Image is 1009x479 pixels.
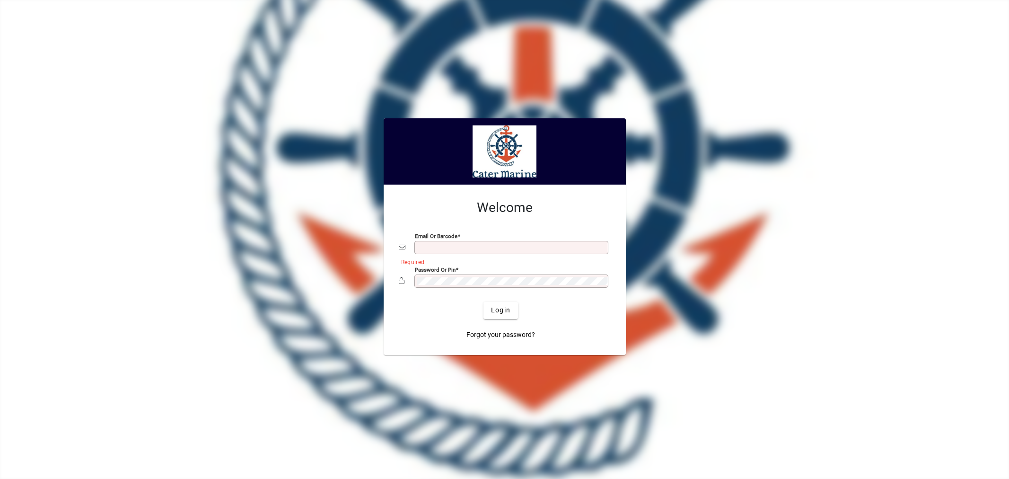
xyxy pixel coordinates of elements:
[483,302,518,319] button: Login
[399,200,611,216] h2: Welcome
[415,266,456,273] mat-label: Password or Pin
[491,305,510,315] span: Login
[463,327,539,344] a: Forgot your password?
[466,330,535,340] span: Forgot your password?
[415,232,457,239] mat-label: Email or Barcode
[401,257,603,266] mat-error: Required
